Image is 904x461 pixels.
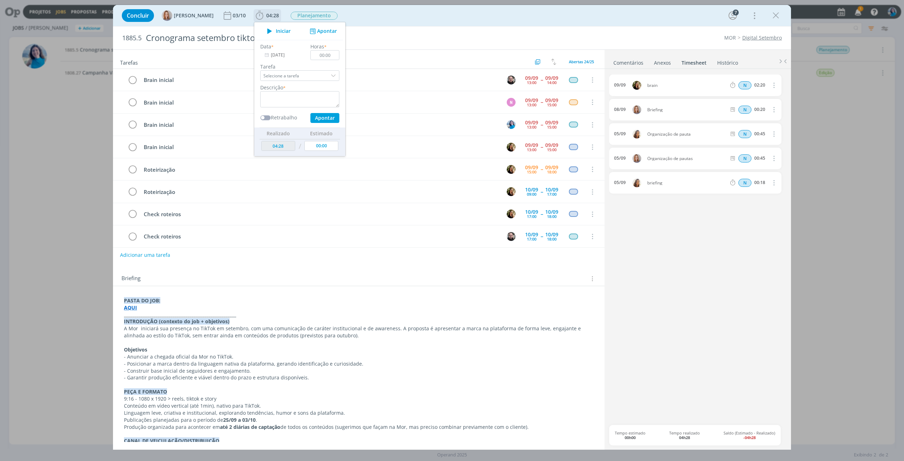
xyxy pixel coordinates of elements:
[525,143,538,148] div: 09/09
[124,402,594,409] p: Conteúdo em vídeo vertical (até 1min), nativo para TikTok.
[174,13,214,18] span: [PERSON_NAME]
[124,367,594,374] p: - Construir base inicial de seguidores e engajamento.
[124,304,137,311] strong: AQUI
[310,43,324,50] label: Horas
[644,156,729,161] span: Organização de pautas
[527,103,536,107] div: 13:00
[290,11,338,20] button: Planejamento
[124,409,594,416] p: Linguagem leve, criativa e institucional, explorando tendências, humor e sons da plataforma.
[113,5,791,450] div: dialog
[507,76,516,84] img: G
[614,131,626,136] div: 05/09
[681,56,707,66] a: Timesheet
[545,76,558,81] div: 09/09
[724,431,775,440] span: Saldo (Estimado - Realizado)
[614,107,626,112] div: 08/09
[297,139,303,154] td: /
[527,148,536,152] div: 13:00
[545,187,558,192] div: 10/09
[122,34,142,42] span: 1885.5
[632,105,641,114] img: A
[754,131,765,136] div: 00:45
[733,10,739,16] div: 7
[742,34,782,41] a: Digital Setembro
[525,187,538,192] div: 10/09
[124,311,236,318] strong: _____________________________________________________
[527,170,536,174] div: 15:00
[547,214,557,218] div: 18:00
[644,108,729,112] span: Briefing
[507,232,516,241] img: G
[124,297,160,304] strong: PASTA DO JOB:
[527,237,536,241] div: 17:00
[220,424,280,430] strong: até 2 diárias de captação
[162,10,172,21] img: A
[547,170,557,174] div: 18:00
[644,83,729,88] span: brain
[547,125,557,129] div: 15:00
[141,165,500,174] div: Roteirização
[525,165,538,170] div: 09/09
[541,100,543,105] span: --
[141,210,500,219] div: Check roteiros
[254,22,346,156] ul: 04:28
[162,10,214,21] button: A[PERSON_NAME]
[507,143,516,152] img: C
[754,180,765,185] div: 00:18
[141,188,500,196] div: Roteirização
[271,114,297,121] label: Retrabalho
[507,209,516,218] img: C
[507,187,516,196] img: C
[506,97,516,107] button: N
[124,437,219,444] strong: CANAL DE VEICULAÇÃO/DISTRIBUIÇÃO
[545,232,558,237] div: 10/09
[754,83,765,88] div: 02:20
[614,156,626,161] div: 05/09
[738,154,751,162] div: Horas normais
[654,59,671,66] div: Anexos
[545,143,558,148] div: 09/09
[738,130,751,138] div: Horas normais
[614,180,626,185] div: 05/09
[124,374,594,381] p: - Garantir produção eficiente e viável dentro do prazo e estrutura disponíveis.
[263,26,291,36] button: Iniciar
[547,103,557,107] div: 15:00
[506,187,516,197] button: C
[141,143,500,152] div: Brain inicial
[541,167,543,172] span: --
[260,50,304,60] input: Data
[738,106,751,114] div: Horas normais
[644,181,729,185] span: briefing
[632,81,641,90] img: C
[547,148,557,152] div: 15:00
[260,63,339,70] label: Tarefa
[124,360,594,367] p: - Posicionar a marca dentro da linguagem nativa da plataforma, gerando identificação e curiosidade.
[507,120,516,129] img: E
[260,84,283,91] label: Descrição
[545,209,558,214] div: 10/09
[124,424,594,431] p: Produção organizada para acontecer em de todos os conteúdos (sugerimos que façam na Mor, mas prec...
[547,237,557,241] div: 18:00
[141,76,500,84] div: Brain inicial
[124,353,594,360] p: - Anunciar a chegada oficial da Mor no TikTok.
[141,98,500,107] div: Brain inicial
[527,192,536,196] div: 09:00
[310,113,339,123] button: Apontar
[308,28,337,35] button: Apontar
[506,231,516,242] button: G
[547,81,557,84] div: 14:00
[541,144,543,149] span: --
[121,274,141,283] span: Briefing
[669,431,700,440] span: Tempo realizado
[143,29,504,47] div: Cronograma setembro tiktok
[527,125,536,129] div: 13:00
[632,178,641,187] img: V
[120,249,171,261] button: Adicionar uma tarefa
[124,395,216,402] span: 9:16 - 1080 x 1920 > reels, tiktok e story
[614,83,626,88] div: 09/09
[507,165,516,174] img: C
[754,156,765,161] div: 00:45
[724,34,736,41] a: MOR
[260,128,297,139] th: Realizado
[541,189,543,194] span: --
